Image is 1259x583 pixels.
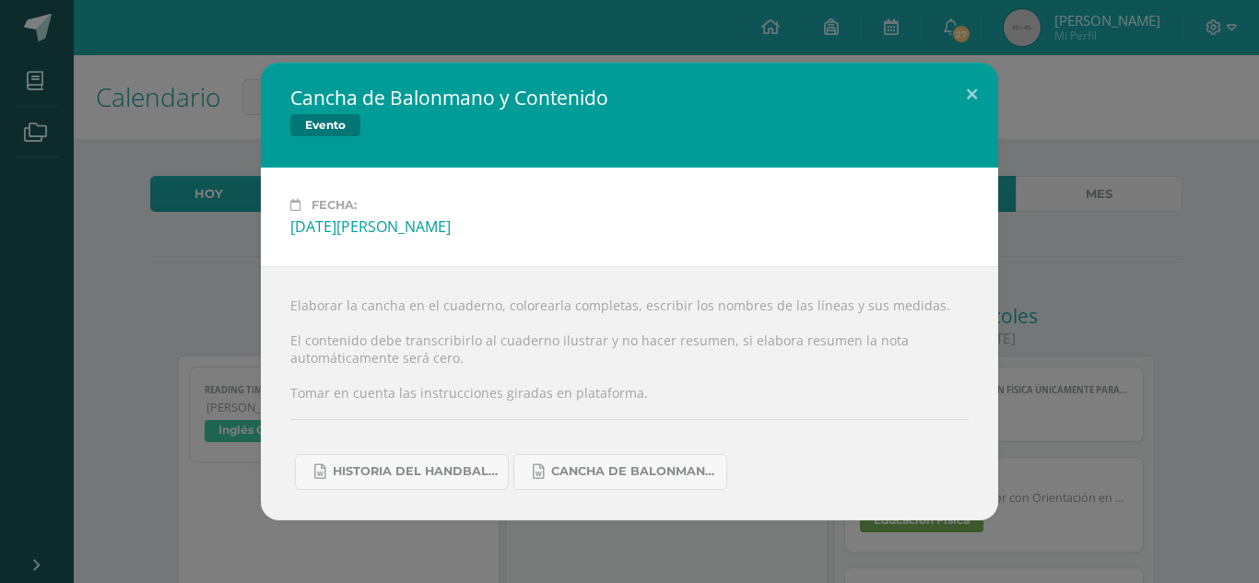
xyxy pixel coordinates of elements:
a: Cancha de Balonmano.docx [513,454,727,490]
span: Fecha: [312,198,357,212]
div: [DATE][PERSON_NAME] [290,216,969,237]
h2: Cancha de Balonmano y Contenido [290,85,608,111]
span: Cancha de Balonmano.docx [551,464,717,479]
span: Evento [290,114,360,136]
span: Historia del handball.docx [333,464,499,479]
div: Elaborar la cancha en el cuaderno, colorearla completas, escribir los nombres de las líneas y sus... [261,266,998,519]
a: Historia del handball.docx [295,454,509,490]
button: Close (Esc) [946,63,998,125]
